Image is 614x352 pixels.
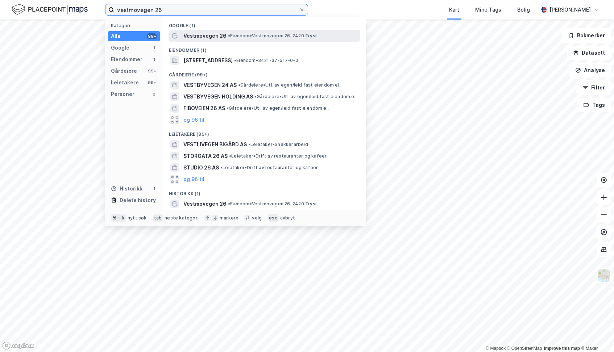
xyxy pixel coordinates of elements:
button: og 96 til [183,175,204,184]
button: og 96 til [183,116,204,124]
button: Bokmerker [562,28,611,43]
span: • [228,201,230,206]
span: • [229,153,231,159]
div: Gårdeiere (99+) [163,66,366,79]
div: esc [267,214,279,222]
div: Leietakere (99+) [163,126,366,139]
span: Eiendom • Vestmovegen 26, 2420 Trysil [228,33,318,39]
div: Leietakere [111,78,139,87]
a: Mapbox [486,346,506,351]
div: markere [220,215,238,221]
span: FIBOVEIEN 26 AS [183,104,225,113]
span: [STREET_ADDRESS] [183,56,233,65]
input: Søk på adresse, matrikkel, gårdeiere, leietakere eller personer [114,4,299,15]
iframe: Chat Widget [578,317,614,352]
span: Eiendom • Vestmovegen 26, 2420 Trysil [228,201,318,207]
div: Alle [111,32,121,41]
span: Gårdeiere • Utl. av egen/leid fast eiendom el. [238,82,340,88]
span: VESTLIVEGEN BIGÅRD AS [183,140,247,149]
div: velg [252,215,262,221]
span: • [238,82,240,88]
span: Leietaker • Drift av restauranter og kafeer [220,165,318,171]
span: STUDIO 26 AS [183,163,219,172]
span: Gårdeiere • Utl. av egen/leid fast eiendom el. [254,94,357,100]
span: • [248,142,250,147]
div: Historikk [111,184,142,193]
div: avbryt [280,215,295,221]
span: Gårdeiere • Utl. av egen/leid fast eiendom el. [227,105,329,111]
button: Filter [576,80,611,95]
span: VESTBYVEGEN HOLDING AS [183,92,253,101]
div: 99+ [147,68,157,74]
div: Kontrollprogram for chat [578,317,614,352]
div: 1 [151,186,157,192]
div: 99+ [147,33,157,39]
span: • [227,105,229,111]
div: Delete history [120,196,156,205]
div: 1 [151,56,157,62]
div: [PERSON_NAME] [549,5,591,14]
div: Historikk (1) [163,185,366,198]
div: nytt søk [128,215,147,221]
div: 0 [151,91,157,97]
span: • [220,165,223,170]
div: 99+ [147,80,157,85]
span: Leietaker • Drift av restauranter og kafeer [229,153,327,159]
div: Personer [111,90,134,99]
div: 1 [151,45,157,51]
span: • [234,58,236,63]
button: Analyse [569,63,611,77]
div: Bolig [517,5,530,14]
button: Datasett [567,46,611,60]
div: Gårdeiere [111,67,137,75]
span: VESTBYVEGEN 24 AS [183,81,237,89]
div: Eiendommer (1) [163,42,366,55]
a: Improve this map [544,346,580,351]
a: OpenStreetMap [507,346,542,351]
span: Leietaker • Snekkerarbeid [248,142,308,147]
a: Mapbox homepage [2,341,34,350]
span: Vestmovegen 26 [183,200,227,208]
button: Tags [577,98,611,112]
span: STORGATA 26 AS [183,152,228,160]
img: Z [597,269,611,282]
div: neste kategori [165,215,199,221]
div: Eiendommer [111,55,142,64]
span: Eiendom • 3421-37-517-0-0 [234,58,298,63]
div: Google (1) [163,17,366,30]
span: • [254,94,257,99]
img: logo.f888ab2527a4732fd821a326f86c7f29.svg [12,3,88,16]
div: Kategori [111,23,160,28]
div: Kart [449,5,459,14]
div: Mine Tags [475,5,501,14]
span: • [228,33,230,38]
div: ⌘ + k [111,214,126,222]
div: Google [111,43,129,52]
div: tab [153,214,163,222]
span: Vestmovegen 26 [183,32,227,40]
